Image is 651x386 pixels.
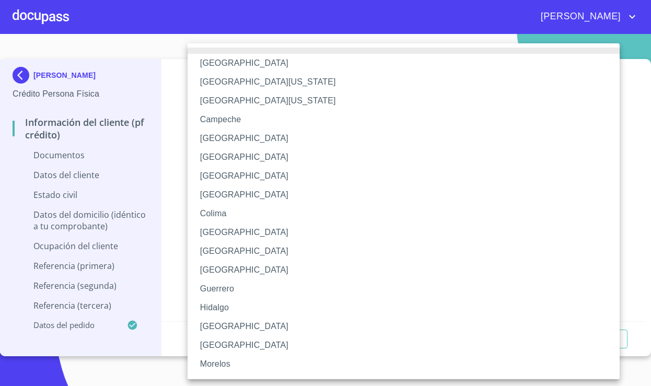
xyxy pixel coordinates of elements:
li: [GEOGRAPHIC_DATA] [188,167,620,185]
li: [GEOGRAPHIC_DATA] [188,317,620,336]
li: Guerrero [188,279,620,298]
li: Campeche [188,110,620,129]
li: [GEOGRAPHIC_DATA][US_STATE] [188,91,620,110]
li: [GEOGRAPHIC_DATA] [188,336,620,355]
li: [GEOGRAPHIC_DATA] [188,223,620,242]
li: [GEOGRAPHIC_DATA] [188,54,620,73]
li: [GEOGRAPHIC_DATA][US_STATE] [188,73,620,91]
li: [GEOGRAPHIC_DATA] [188,242,620,261]
li: Morelos [188,355,620,373]
li: Hidalgo [188,298,620,317]
li: [GEOGRAPHIC_DATA] [188,185,620,204]
li: [GEOGRAPHIC_DATA] [188,261,620,279]
li: [GEOGRAPHIC_DATA] [188,148,620,167]
li: Colima [188,204,620,223]
li: [GEOGRAPHIC_DATA] [188,129,620,148]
